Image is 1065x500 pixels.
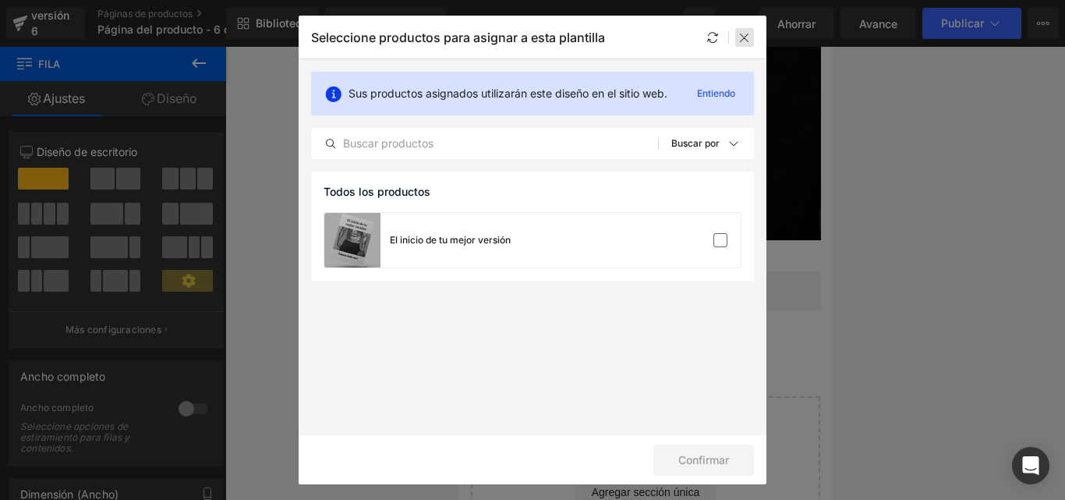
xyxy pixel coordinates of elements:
div: Abrir Intercom Messenger [1012,447,1049,484]
font: Sus productos asignados utilizarán este diseño en el sitio web. [349,87,667,100]
font: Seleccione productos para asignar a esta plantilla [311,30,605,45]
font: El inicio de tu mejor versión [390,234,511,246]
font: Agregar sección única [133,439,242,452]
font: Confirmar [678,453,729,466]
a: Explorar bloques [117,386,257,417]
input: Buscar productos [312,134,658,153]
button: Confirmar [653,445,754,476]
font: Explorar bloques [146,395,228,408]
a: imagen del producto [324,213,380,268]
font: Todos los productos [324,185,430,198]
font: Buscar por [671,137,720,149]
a: Agregar sección única [117,430,257,461]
